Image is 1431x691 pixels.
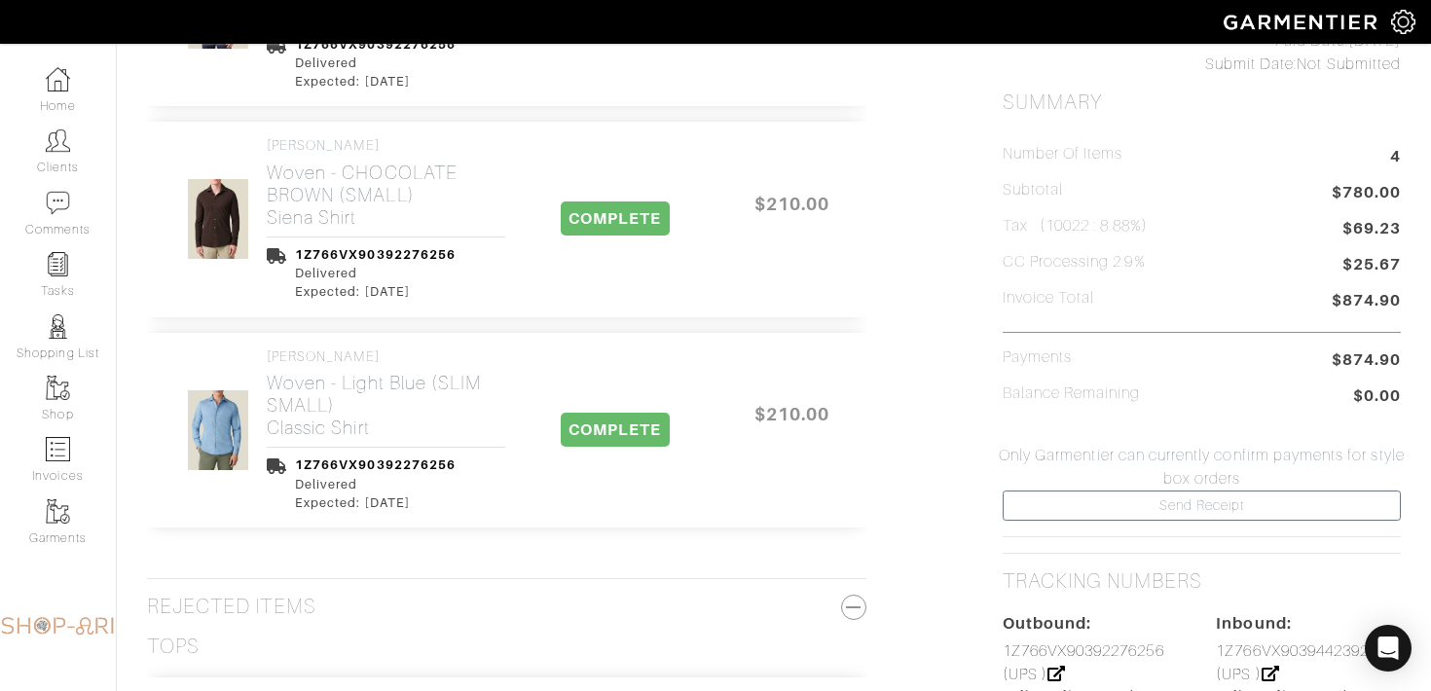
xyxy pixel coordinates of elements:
[295,54,456,72] div: Delivered
[46,499,70,524] img: garments-icon-b7da505a4dc4fd61783c78ac3ca0ef83fa9d6f193b1c9dc38574b1d14d53ca28.png
[1365,625,1412,672] div: Open Intercom Messenger
[187,389,249,471] img: dPhEBFGuEF5EGoxjToBxfYMJ
[1205,55,1298,73] span: Submit Date:
[267,348,505,365] h4: [PERSON_NAME]
[734,393,851,435] span: $210.00
[1003,217,1148,236] h5: Tax (10022 : 8.88%)
[46,191,70,215] img: comment-icon-a0a6a9ef722e966f86d9cbdc48e553b5cf19dbc54f86b18d962a5391bc8f6eb6.png
[187,178,249,260] img: 7n9Ggm8i72h6RXXAeBnoVUba
[1390,145,1401,171] span: 4
[1342,217,1401,240] span: $69.23
[1003,642,1164,683] a: 1Z766VX90392276256 (UPS )
[734,183,851,225] span: $210.00
[147,595,866,619] h3: Rejected Items
[1003,348,1072,367] h5: Payments
[1342,253,1401,279] span: $25.67
[1003,289,1095,308] h5: Invoice Total
[295,72,456,91] div: Expected: [DATE]
[295,457,456,472] a: 1Z766VX90392276256
[561,201,669,236] span: COMPLETE
[561,413,669,447] span: COMPLETE
[1353,384,1401,411] span: $0.00
[46,376,70,400] img: garments-icon-b7da505a4dc4fd61783c78ac3ca0ef83fa9d6f193b1c9dc38574b1d14d53ca28.png
[147,635,200,659] h3: Tops
[46,67,70,91] img: dashboard-icon-dbcd8f5a0b271acd01030246c82b418ddd0df26cd7fceb0bd07c9910d44c42f6.png
[1003,253,1146,272] h5: CC Processing 2.9%
[295,282,456,301] div: Expected: [DATE]
[46,252,70,276] img: reminder-icon-8004d30b9f0a5d33ae49ab947aed9ed385cf756f9e5892f1edd6e32f2345188e.png
[1003,181,1063,200] h5: Subtotal
[1003,29,1401,76] div: [DATE] Not Submitted
[1332,181,1401,207] span: $780.00
[267,162,505,229] h2: Woven - CHOCOLATE BROWN (SMALL) Siena Shirt
[267,372,505,439] h2: Woven - light blue (SLIM SMALL) Classic Shirt
[1332,348,1401,372] span: $874.90
[295,264,456,282] div: Delivered
[1216,612,1401,636] div: Inbound:
[1214,5,1391,39] img: garmentier-logo-header-white-b43fb05a5012e4ada735d5af1a66efaba907eab6374d6393d1fbf88cb4ef424d.png
[46,314,70,339] img: stylists-icon-eb353228a002819b7ec25b43dbf5f0378dd9e0616d9560372ff212230b889e62.png
[295,475,456,493] div: Delivered
[267,137,505,154] h4: [PERSON_NAME]
[1003,612,1188,636] div: Outbound:
[46,128,70,153] img: clients-icon-6bae9207a08558b7cb47a8932f037763ab4055f8c8b6bfacd5dc20c3e0201464.png
[1216,642,1377,683] a: 1Z766VX90394423922 (UPS )
[46,437,70,461] img: orders-icon-0abe47150d42831381b5fb84f609e132dff9fe21cb692f30cb5eec754e2cba89.png
[295,37,456,52] a: 1Z766VX90392276256
[998,444,1406,491] span: Only Garmentier can currently confirm payments for style box orders
[1332,289,1401,315] span: $874.90
[295,247,456,262] a: 1Z766VX90392276256
[1003,145,1123,164] h5: Number of Items
[1003,491,1401,521] a: Send Receipt
[1003,91,1401,115] h2: Summary
[267,348,505,440] a: [PERSON_NAME] Woven - light blue (SLIM SMALL)Classic Shirt
[1003,569,1203,594] h2: Tracking numbers
[295,493,456,512] div: Expected: [DATE]
[1391,10,1415,34] img: gear-icon-white-bd11855cb880d31180b6d7d6211b90ccbf57a29d726f0c71d8c61bd08dd39cc2.png
[1003,384,1141,403] h5: Balance Remaining
[267,137,505,229] a: [PERSON_NAME] Woven - CHOCOLATE BROWN (SMALL)Siena Shirt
